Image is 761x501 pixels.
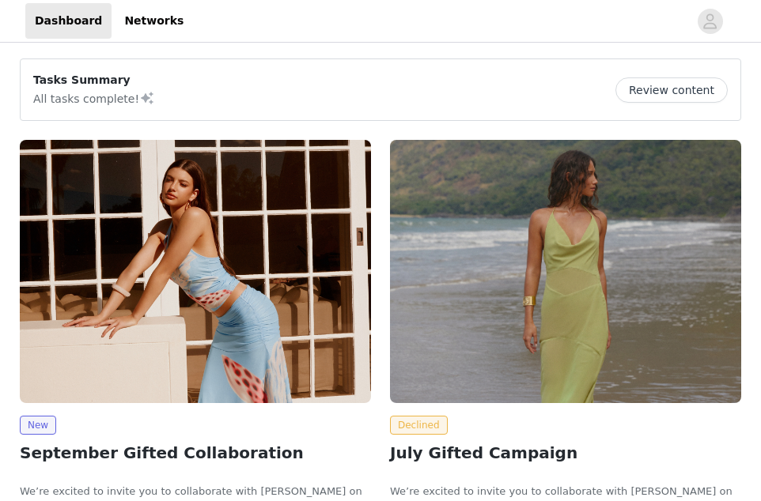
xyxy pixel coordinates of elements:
[390,441,741,465] h2: July Gifted Campaign
[702,9,717,34] div: avatar
[390,140,741,403] img: Peppermayo AUS
[20,140,371,403] img: Peppermayo CA
[20,441,371,465] h2: September Gifted Collaboration
[115,3,193,39] a: Networks
[33,89,155,107] p: All tasks complete!
[25,3,112,39] a: Dashboard
[20,416,56,435] span: New
[615,77,728,103] button: Review content
[390,416,448,435] span: Declined
[33,72,155,89] p: Tasks Summary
